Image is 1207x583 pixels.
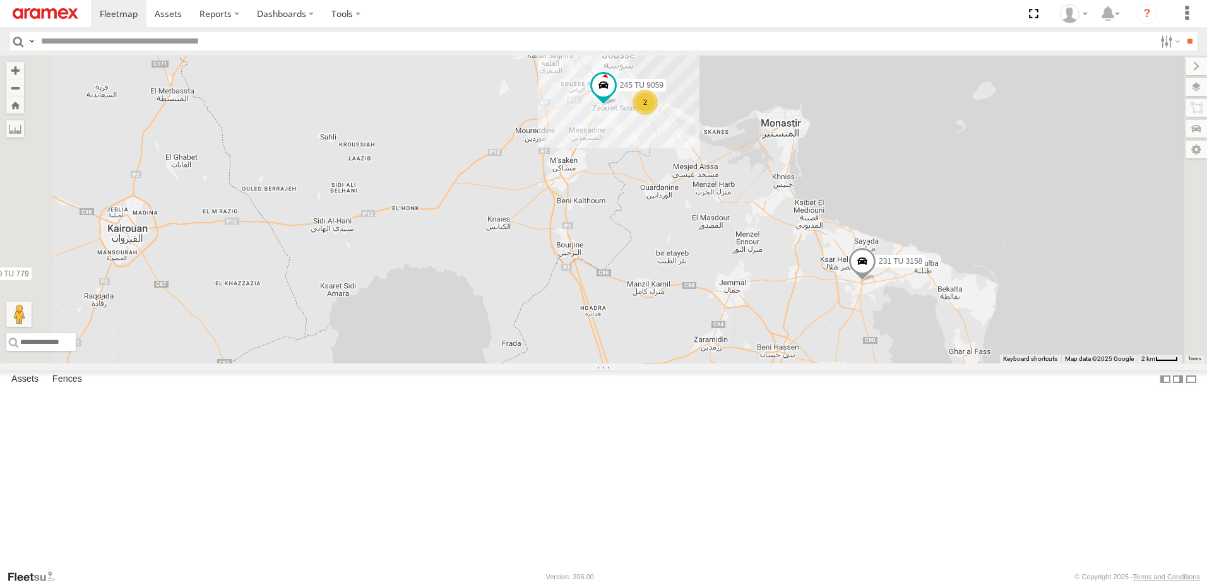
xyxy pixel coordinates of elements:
div: © Copyright 2025 - [1074,573,1200,580]
button: Drag Pegman onto the map to open Street View [6,302,32,327]
img: aramex-logo.svg [13,8,78,19]
a: Terms and Conditions [1133,573,1200,580]
a: Visit our Website [7,570,65,583]
label: Hide Summary Table [1185,370,1198,389]
div: 2 [633,90,658,115]
button: Zoom out [6,79,24,97]
button: Keyboard shortcuts [1003,355,1057,363]
span: 231 TU 3158 [879,257,922,266]
span: 245 TU 9059 [620,81,663,90]
button: Zoom in [6,62,24,79]
div: Hichem Khachnaouni [1055,4,1092,23]
label: Assets [5,370,45,388]
div: Version: 306.00 [546,573,594,580]
label: Search Filter Options [1155,32,1182,50]
i: ? [1137,4,1157,24]
label: Fences [46,370,88,388]
label: Measure [6,120,24,138]
a: Terms (opens in new tab) [1188,356,1201,362]
button: Zoom Home [6,97,24,114]
label: Dock Summary Table to the Left [1159,370,1172,389]
button: Map Scale: 2 km per 32 pixels [1138,355,1182,363]
span: 2 km [1141,355,1155,362]
label: Map Settings [1186,141,1207,158]
label: Dock Summary Table to the Right [1172,370,1184,389]
span: Map data ©2025 Google [1065,355,1134,362]
label: Search Query [27,32,37,50]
